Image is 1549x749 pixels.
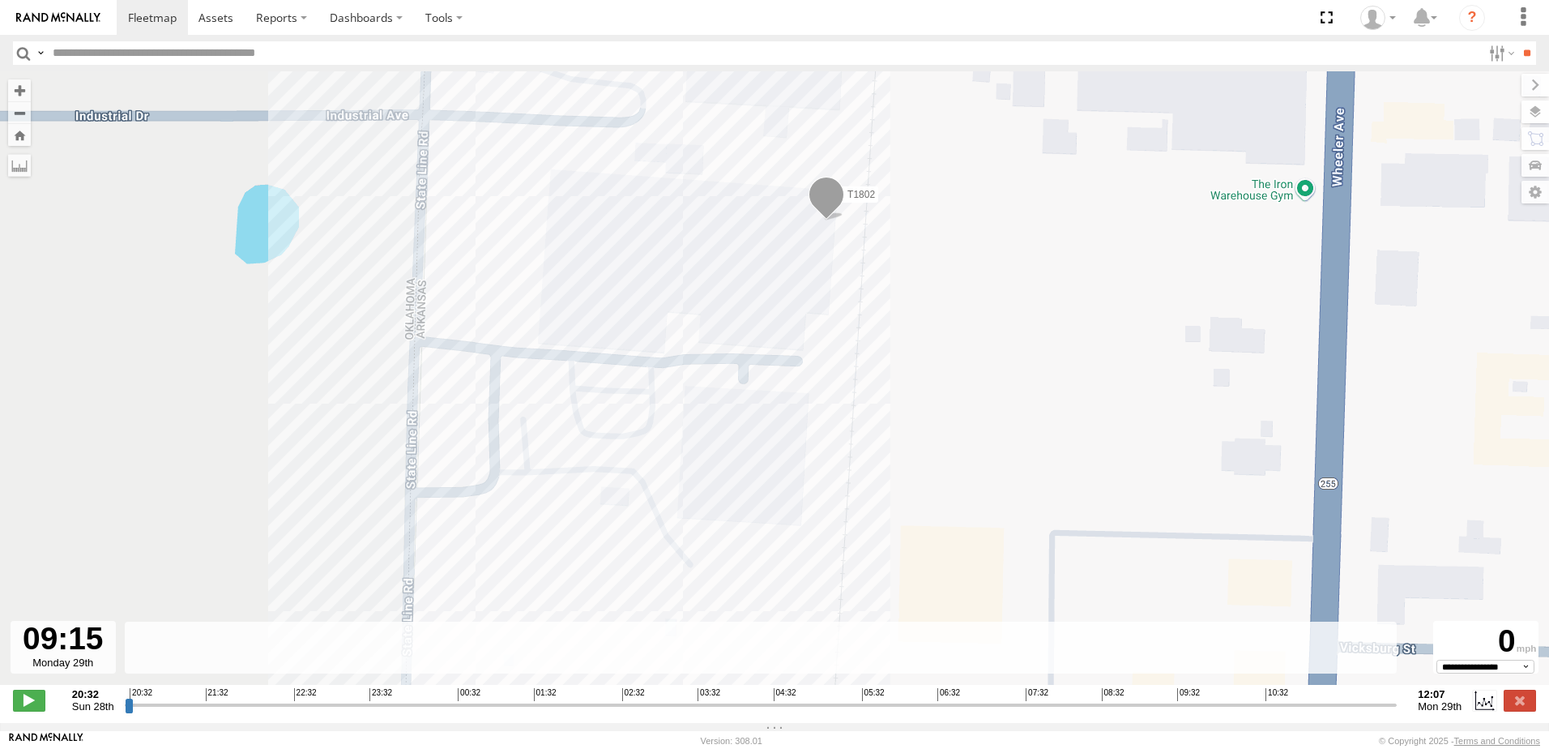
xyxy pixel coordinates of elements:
[130,688,152,701] span: 20:32
[1454,736,1540,746] a: Terms and Conditions
[862,688,885,701] span: 05:32
[8,154,31,177] label: Measure
[458,688,480,701] span: 00:32
[1418,700,1462,713] span: Mon 29th Sep 2025
[774,688,796,701] span: 04:32
[1459,5,1485,31] i: ?
[8,101,31,124] button: Zoom out
[698,688,720,701] span: 03:32
[622,688,645,701] span: 02:32
[1418,688,1462,700] strong: 12:07
[1436,623,1536,660] div: 0
[8,79,31,101] button: Zoom in
[1265,688,1288,701] span: 10:32
[1504,690,1536,711] label: Close
[1026,688,1048,701] span: 07:32
[1102,688,1124,701] span: 08:32
[9,733,83,749] a: Visit our Website
[8,124,31,146] button: Zoom Home
[847,190,875,201] span: T1802
[701,736,762,746] div: Version: 308.01
[534,688,557,701] span: 01:32
[1483,41,1517,65] label: Search Filter Options
[1355,6,1402,30] div: Dwight Wallace
[34,41,47,65] label: Search Query
[16,12,100,24] img: rand-logo.svg
[937,688,960,701] span: 06:32
[1521,181,1549,203] label: Map Settings
[206,688,228,701] span: 21:32
[369,688,392,701] span: 23:32
[72,700,114,713] span: Sun 28th Sep 2025
[72,688,114,700] strong: 20:32
[294,688,317,701] span: 22:32
[1379,736,1540,746] div: © Copyright 2025 -
[13,690,45,711] label: Play/Stop
[1177,688,1200,701] span: 09:32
